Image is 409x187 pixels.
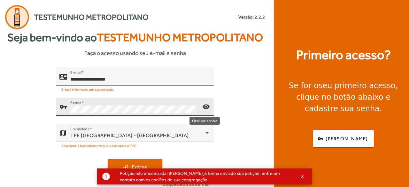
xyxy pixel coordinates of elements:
span: Faça o acesso usando seu e-mail e senha [84,49,186,57]
mat-icon: map [59,129,67,137]
mat-icon: visibility [198,99,214,114]
mat-label: Senha [70,100,81,105]
span: Testemunho Metropolitano [97,31,263,44]
div: Ocultar senha [189,117,220,125]
button: [PERSON_NAME] [313,130,374,147]
mat-icon: vpn_key [59,103,67,111]
mat-label: E-mail [70,70,81,74]
strong: Primeiro acesso? [296,45,391,65]
button: X [295,174,311,179]
span: Entrar [132,163,147,171]
div: Petição não encontrada! [PERSON_NAME] já tenha enviado sua petição, entre em contato com os anciã... [115,169,295,184]
mat-label: Localidade [70,126,90,131]
span: [PERSON_NAME] [326,135,368,143]
span: X [301,174,304,179]
span: Testemunho Metropolitano [34,12,149,23]
mat-icon: report [101,172,111,181]
strong: Seja bem-vindo ao [7,29,263,46]
small: Versão: 2.2.2 [238,14,265,20]
img: Logo Agenda [5,5,29,29]
strong: seu primeiro acesso [319,81,396,90]
mat-icon: contact_mail [59,73,67,80]
button: Entrar [108,159,162,175]
mat-hint: Selecione a localidade em que você apoia o TPE. [61,142,137,149]
mat-hint: E-mail informado em sua petição. [61,86,114,93]
span: TPE [GEOGRAPHIC_DATA] - [GEOGRAPHIC_DATA] [70,132,189,138]
div: Se for o , clique no botão abaixo e cadastre sua senha. [282,80,405,114]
